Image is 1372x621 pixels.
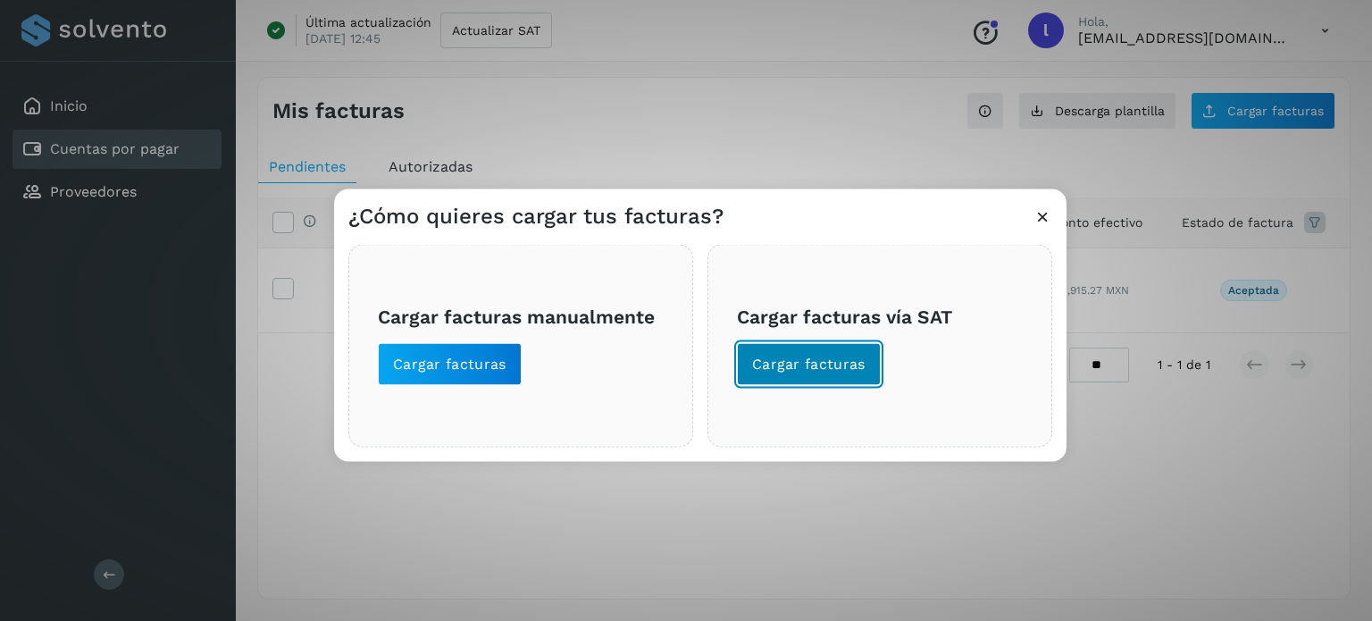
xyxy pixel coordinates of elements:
span: Cargar facturas [752,354,866,373]
h3: ¿Cómo quieres cargar tus facturas? [348,203,724,229]
button: Cargar facturas [378,342,522,385]
button: Cargar facturas [737,342,881,385]
span: Cargar facturas [393,354,506,373]
h3: Cargar facturas vía SAT [737,306,1023,328]
h3: Cargar facturas manualmente [378,306,664,328]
